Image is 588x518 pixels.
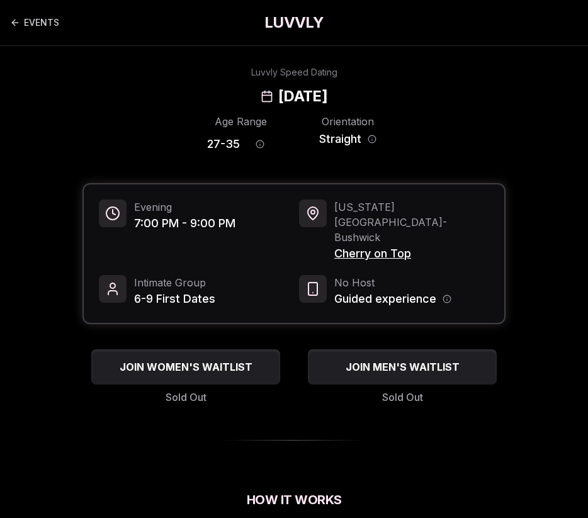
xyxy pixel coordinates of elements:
[117,359,255,374] span: JOIN WOMEN'S WAITLIST
[82,491,506,509] h2: How It Works
[334,245,489,262] span: Cherry on Top
[368,135,376,144] button: Orientation information
[166,390,206,405] span: Sold Out
[246,130,274,158] button: Age range information
[207,135,240,153] span: 27 - 35
[334,275,451,290] span: No Host
[343,359,462,374] span: JOIN MEN'S WAITLIST
[134,275,215,290] span: Intimate Group
[334,290,436,308] span: Guided experience
[319,130,361,148] span: Straight
[207,114,274,129] div: Age Range
[134,215,235,232] span: 7:00 PM - 9:00 PM
[308,349,497,385] button: JOIN MEN'S WAITLIST - Sold Out
[264,13,324,33] a: LUVVLY
[443,295,451,303] button: Host information
[314,114,381,129] div: Orientation
[251,66,337,79] div: Luvvly Speed Dating
[10,10,59,35] a: Back to events
[334,200,489,245] span: [US_STATE][GEOGRAPHIC_DATA] - Bushwick
[91,349,280,385] button: JOIN WOMEN'S WAITLIST - Sold Out
[278,86,327,106] h2: [DATE]
[134,290,215,308] span: 6-9 First Dates
[382,390,423,405] span: Sold Out
[134,200,235,215] span: Evening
